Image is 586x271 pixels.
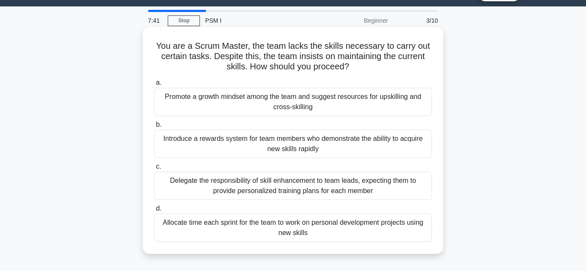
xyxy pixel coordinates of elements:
span: a. [156,79,161,86]
div: Allocate time each sprint for the team to work on personal development projects using new skills [154,214,432,242]
div: Promote a growth mindset among the team and suggest resources for upskilling and cross-skilling [154,88,432,116]
div: Delegate the responsibility of skill enhancement to team leads, expecting them to provide persona... [154,172,432,200]
span: c. [156,163,161,170]
a: Stop [168,15,200,26]
div: 3/10 [393,12,443,29]
div: Beginner [318,12,393,29]
div: Introduce a rewards system for team members who demonstrate the ability to acquire new skills rap... [154,130,432,158]
span: d. [156,205,161,212]
span: b. [156,121,161,128]
div: 7:41 [143,12,168,29]
div: PSM I [200,12,318,29]
h5: You are a Scrum Master, the team lacks the skills necessary to carry out certain tasks. Despite t... [153,41,433,72]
